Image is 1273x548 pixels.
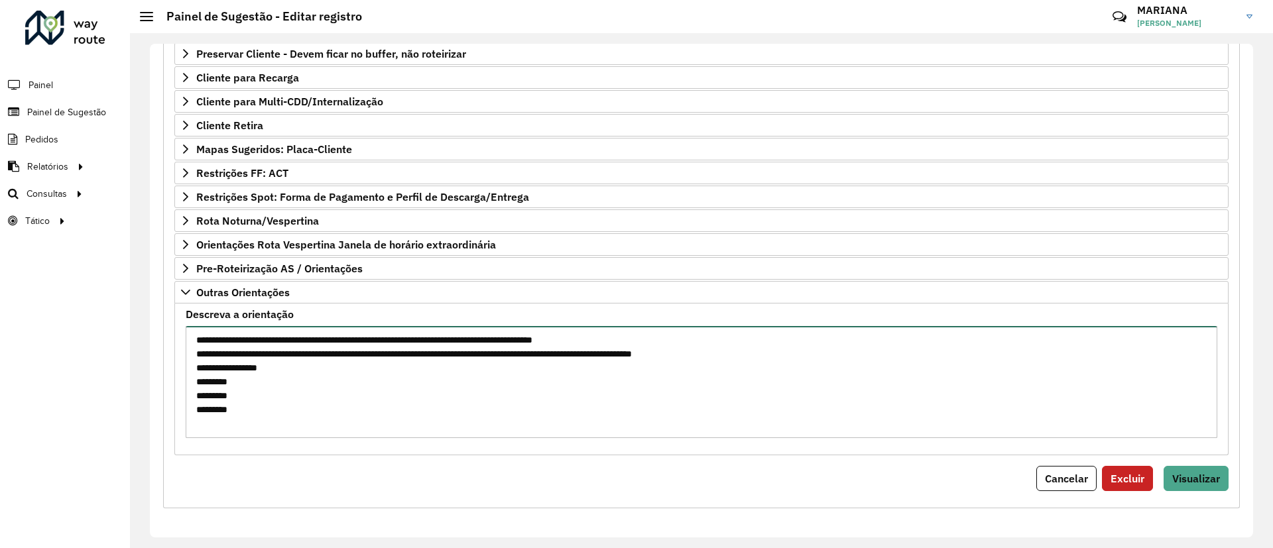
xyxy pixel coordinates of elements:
a: Orientações Rota Vespertina Janela de horário extraordinária [174,233,1229,256]
a: Mapas Sugeridos: Placa-Cliente [174,138,1229,160]
span: [PERSON_NAME] [1137,17,1237,29]
span: Cliente para Recarga [196,72,299,83]
span: Pre-Roteirização AS / Orientações [196,263,363,274]
a: Preservar Cliente - Devem ficar no buffer, não roteirizar [174,42,1229,65]
span: Rota Noturna/Vespertina [196,215,319,226]
h3: MARIANA [1137,4,1237,17]
h2: Painel de Sugestão - Editar registro [153,9,362,24]
span: Cliente para Multi-CDD/Internalização [196,96,383,107]
button: Cancelar [1036,466,1097,491]
span: Relatórios [27,160,68,174]
span: Painel de Sugestão [27,105,106,119]
a: Cliente para Recarga [174,66,1229,89]
span: Pedidos [25,133,58,146]
a: Restrições FF: ACT [174,162,1229,184]
span: Restrições FF: ACT [196,168,288,178]
span: Visualizar [1172,472,1220,485]
span: Excluir [1111,472,1144,485]
div: Outras Orientações [174,303,1229,455]
span: Consultas [27,187,67,201]
span: Cancelar [1045,472,1088,485]
label: Descreva a orientação [186,306,294,322]
a: Rota Noturna/Vespertina [174,209,1229,232]
span: Painel [29,78,53,92]
a: Outras Orientações [174,281,1229,303]
span: Mapas Sugeridos: Placa-Cliente [196,144,352,154]
a: Cliente Retira [174,114,1229,137]
span: Outras Orientações [196,287,290,298]
a: Cliente para Multi-CDD/Internalização [174,90,1229,113]
span: Preservar Cliente - Devem ficar no buffer, não roteirizar [196,48,466,59]
a: Contato Rápido [1105,3,1134,31]
span: Orientações Rota Vespertina Janela de horário extraordinária [196,239,496,250]
span: Restrições Spot: Forma de Pagamento e Perfil de Descarga/Entrega [196,192,529,202]
a: Restrições Spot: Forma de Pagamento e Perfil de Descarga/Entrega [174,186,1229,208]
span: Tático [25,214,50,228]
button: Visualizar [1164,466,1229,491]
button: Excluir [1102,466,1153,491]
a: Pre-Roteirização AS / Orientações [174,257,1229,280]
span: Cliente Retira [196,120,263,131]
